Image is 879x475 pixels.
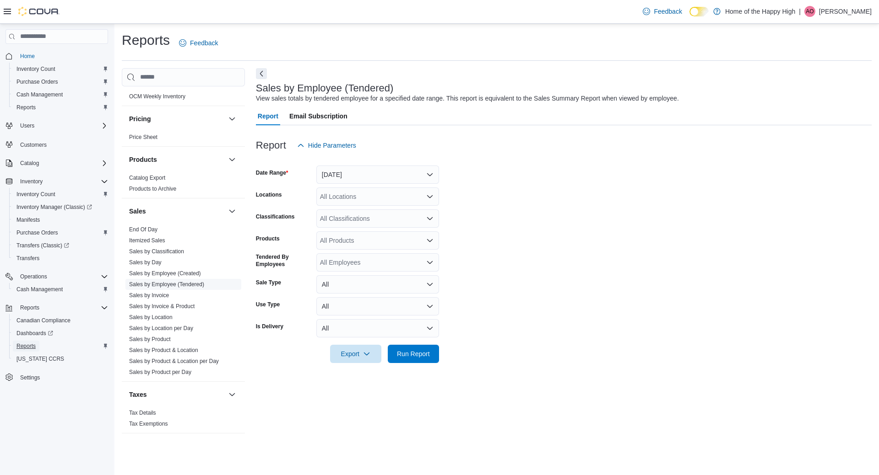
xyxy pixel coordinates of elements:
button: Cash Management [9,88,112,101]
button: Cash Management [9,283,112,296]
button: Pricing [227,113,238,124]
a: Inventory Count [13,189,59,200]
button: [DATE] [316,165,439,184]
button: All [316,275,439,294]
span: End Of Day [129,226,157,233]
h3: Products [129,155,157,164]
a: Canadian Compliance [13,315,74,326]
button: Reports [2,301,112,314]
span: Inventory Count [13,189,108,200]
span: Purchase Orders [16,78,58,85]
span: Reports [16,302,108,313]
span: Inventory Manager (Classic) [16,203,92,211]
span: Dashboards [13,328,108,339]
span: Purchase Orders [16,229,58,236]
span: Cash Management [16,91,63,98]
span: Export [336,345,376,363]
span: Sales by Product & Location [129,347,198,354]
a: Home [16,51,38,62]
h3: Sales by Employee (Tendered) [256,83,394,94]
span: Catalog [20,160,39,167]
span: Transfers (Classic) [16,242,69,249]
div: Sales [122,224,245,381]
button: All [316,297,439,315]
span: [US_STATE] CCRS [16,355,64,363]
span: Inventory Count [13,64,108,75]
p: | [799,6,801,17]
div: View sales totals by tendered employee for a specified date range. This report is equivalent to t... [256,94,679,103]
div: OCM [122,91,245,106]
a: Dashboards [9,327,112,340]
button: Canadian Compliance [9,314,112,327]
button: Next [256,68,267,79]
span: Users [20,122,34,129]
button: Catalog [16,158,43,169]
button: Run Report [388,345,439,363]
button: Inventory Count [9,188,112,201]
label: Is Delivery [256,323,283,330]
label: Classifications [256,213,295,220]
span: Inventory [20,178,43,185]
button: Catalog [2,157,112,170]
a: Sales by Location per Day [129,325,193,331]
span: Cash Management [13,284,108,295]
a: Itemized Sales [129,237,165,244]
a: Sales by Employee (Tendered) [129,281,204,288]
span: Reports [16,342,36,350]
a: Manifests [13,214,43,225]
a: Catalog Export [129,175,165,181]
span: Sales by Location [129,314,173,321]
span: Tax Details [129,409,156,416]
span: Users [16,120,108,131]
span: Hide Parameters [308,141,356,150]
span: Report [258,107,278,125]
a: Cash Management [13,89,66,100]
button: Sales [129,207,225,216]
button: Products [129,155,225,164]
button: Inventory [2,175,112,188]
span: Cash Management [16,286,63,293]
button: Operations [16,271,51,282]
span: Price Sheet [129,133,157,141]
span: Inventory [16,176,108,187]
button: Users [16,120,38,131]
span: Reports [20,304,39,311]
button: Operations [2,270,112,283]
span: Transfers (Classic) [13,240,108,251]
a: Reports [13,102,39,113]
p: Home of the Happy High [725,6,795,17]
div: Products [122,172,245,198]
a: Purchase Orders [13,76,62,87]
p: [PERSON_NAME] [819,6,872,17]
a: Inventory Manager (Classic) [13,202,96,213]
button: Customers [2,138,112,151]
span: Transfers [16,255,39,262]
h3: Pricing [129,114,151,123]
button: Manifests [9,213,112,226]
button: Purchase Orders [9,226,112,239]
span: Operations [16,271,108,282]
div: Pricing [122,132,245,146]
span: Home [20,53,35,60]
span: Inventory Count [16,65,55,73]
input: Dark Mode [689,7,709,16]
div: Alex Omiotek [804,6,815,17]
span: Email Subscription [289,107,347,125]
a: OCM Weekly Inventory [129,93,185,100]
button: Taxes [227,389,238,400]
h1: Reports [122,31,170,49]
span: Customers [16,139,108,150]
span: Sales by Classification [129,248,184,255]
span: Tax Exemptions [129,420,168,427]
button: Inventory Count [9,63,112,75]
a: Products to Archive [129,186,176,192]
button: Pricing [129,114,225,123]
span: Canadian Compliance [16,317,71,324]
a: Sales by Day [129,259,162,266]
label: Use Type [256,301,280,308]
a: Sales by Employee (Created) [129,270,201,277]
button: Open list of options [426,259,434,266]
button: Products [227,154,238,165]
